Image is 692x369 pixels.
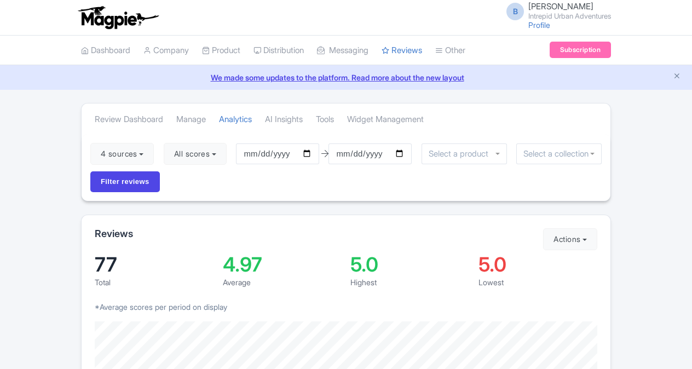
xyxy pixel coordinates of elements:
img: logo-ab69f6fb50320c5b225c76a69d11143b.png [76,5,160,30]
input: Select a collection [523,149,595,159]
a: B [PERSON_NAME] Intrepid Urban Adventures [500,2,611,20]
button: Close announcement [673,71,681,83]
a: Product [202,36,240,66]
span: B [506,3,524,20]
small: Intrepid Urban Adventures [528,13,611,20]
a: Subscription [550,42,611,58]
div: 5.0 [350,255,470,274]
a: Company [143,36,189,66]
input: Select a product [429,149,494,159]
div: 5.0 [478,255,598,274]
a: Reviews [382,36,422,66]
div: Average [223,276,342,288]
a: Analytics [219,105,252,135]
button: All scores [164,143,227,165]
div: 4.97 [223,255,342,274]
div: Lowest [478,276,598,288]
div: 77 [95,255,214,274]
h2: Reviews [95,228,133,239]
a: Other [435,36,465,66]
button: 4 sources [90,143,154,165]
p: *Average scores per period on display [95,301,597,313]
a: AI Insights [265,105,303,135]
input: Filter reviews [90,171,160,192]
button: Actions [543,228,597,250]
a: We made some updates to the platform. Read more about the new layout [7,72,685,83]
a: Widget Management [347,105,424,135]
span: [PERSON_NAME] [528,1,593,11]
a: Distribution [253,36,304,66]
a: Dashboard [81,36,130,66]
a: Messaging [317,36,368,66]
a: Tools [316,105,334,135]
a: Review Dashboard [95,105,163,135]
div: Total [95,276,214,288]
a: Profile [528,20,550,30]
div: Highest [350,276,470,288]
a: Manage [176,105,206,135]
